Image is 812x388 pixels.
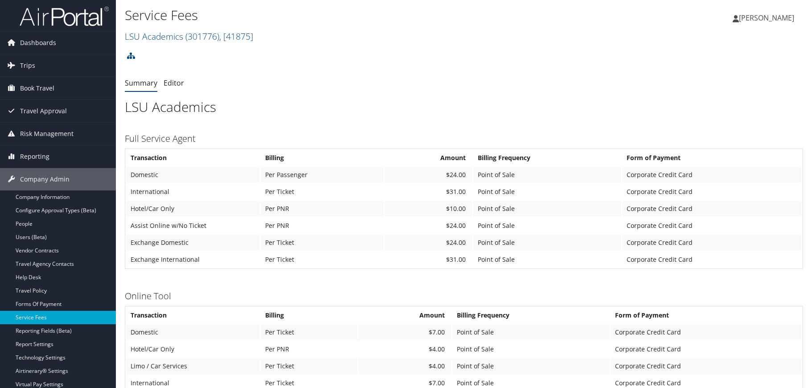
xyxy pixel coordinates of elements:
td: International [126,184,260,200]
h1: LSU Academics [125,98,803,116]
th: Amount [358,307,451,323]
th: Amount [385,150,472,166]
td: Per Ticket [261,184,384,200]
td: Per Ticket [261,324,357,340]
td: Per PNR [261,341,357,357]
td: $31.00 [385,184,472,200]
td: Corporate Credit Card [622,218,802,234]
td: Corporate Credit Card [611,341,802,357]
h3: Full Service Agent [125,132,803,145]
h1: Service Fees [125,6,577,25]
td: $10.00 [385,201,472,217]
td: Point of Sale [452,341,609,357]
td: Corporate Credit Card [622,184,802,200]
th: Form of Payment [622,150,802,166]
td: $4.00 [358,358,451,374]
td: $24.00 [385,167,472,183]
td: Per Passenger [261,167,384,183]
span: Travel Approval [20,100,67,122]
td: Corporate Credit Card [622,235,802,251]
th: Transaction [126,307,260,323]
span: ( 301776 ) [185,30,219,42]
th: Transaction [126,150,260,166]
td: Point of Sale [452,324,609,340]
td: $24.00 [385,235,472,251]
td: Corporate Credit Card [622,201,802,217]
td: Per PNR [261,201,384,217]
td: Point of Sale [473,167,621,183]
td: $4.00 [358,341,451,357]
td: Hotel/Car Only [126,341,260,357]
a: Editor [164,78,184,88]
td: $7.00 [358,324,451,340]
td: Point of Sale [473,201,621,217]
td: Exchange International [126,252,260,268]
td: Corporate Credit Card [622,252,802,268]
th: Billing Frequency [473,150,621,166]
span: , [ 41875 ] [219,30,253,42]
td: Domestic [126,324,260,340]
td: Per Ticket [261,252,384,268]
td: Exchange Domestic [126,235,260,251]
span: Reporting [20,145,49,168]
img: airportal-logo.png [20,6,109,27]
span: Book Travel [20,77,54,99]
td: $24.00 [385,218,472,234]
td: Point of Sale [473,218,621,234]
td: Corporate Credit Card [611,358,802,374]
td: $31.00 [385,252,472,268]
span: Dashboards [20,32,56,54]
span: Company Admin [20,168,70,190]
th: Billing Frequency [452,307,609,323]
td: Per Ticket [261,358,357,374]
span: [PERSON_NAME] [739,13,794,23]
th: Billing [261,150,384,166]
th: Form of Payment [611,307,802,323]
td: Point of Sale [473,184,621,200]
td: Point of Sale [473,235,621,251]
td: Hotel/Car Only [126,201,260,217]
td: Assist Online w/No Ticket [126,218,260,234]
a: Summary [125,78,157,88]
td: Per Ticket [261,235,384,251]
span: Trips [20,54,35,77]
td: Limo / Car Services [126,358,260,374]
td: Per PNR [261,218,384,234]
th: Billing [261,307,357,323]
td: Corporate Credit Card [622,167,802,183]
td: Point of Sale [473,252,621,268]
span: Risk Management [20,123,74,145]
td: Domestic [126,167,260,183]
td: Corporate Credit Card [611,324,802,340]
a: LSU Academics [125,30,253,42]
a: [PERSON_NAME] [733,4,803,31]
td: Point of Sale [452,358,609,374]
h3: Online Tool [125,290,803,302]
